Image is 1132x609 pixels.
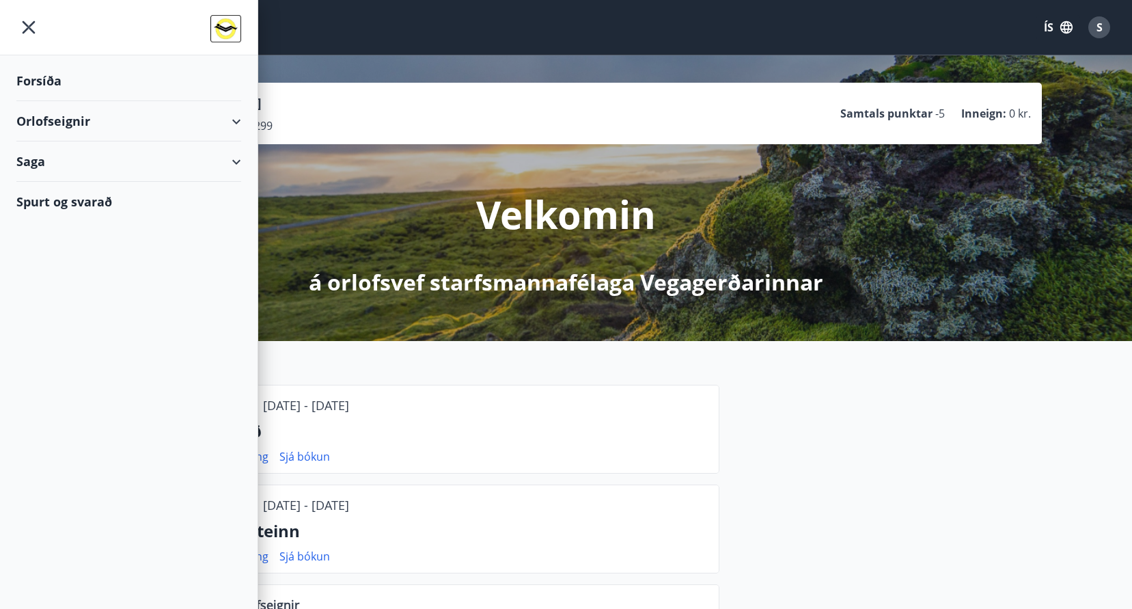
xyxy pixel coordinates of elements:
[1096,20,1103,35] span: S
[191,420,708,443] p: Lónsbúð
[16,141,241,182] div: Saga
[16,61,241,101] div: Forsíða
[840,106,933,121] p: Samtals punktar
[476,188,656,240] p: Velkomin
[16,101,241,141] div: Orlofseignir
[263,496,349,514] p: [DATE] - [DATE]
[1036,15,1080,40] button: ÍS
[935,106,945,121] span: -5
[1083,11,1116,44] button: S
[279,549,330,564] a: Sjá bókun
[16,182,241,221] div: Spurt og svarað
[16,15,41,40] button: menu
[1009,106,1031,121] span: 0 kr.
[191,449,268,464] a: Sækja samning
[263,396,349,414] p: [DATE] - [DATE]
[279,449,330,464] a: Sjá bókun
[191,549,268,564] a: Sækja samning
[191,519,708,543] p: Staupasteinn
[961,106,1006,121] p: Inneign :
[210,15,241,42] img: union_logo
[309,267,823,297] p: á orlofsvef starfsmannafélaga Vegagerðarinnar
